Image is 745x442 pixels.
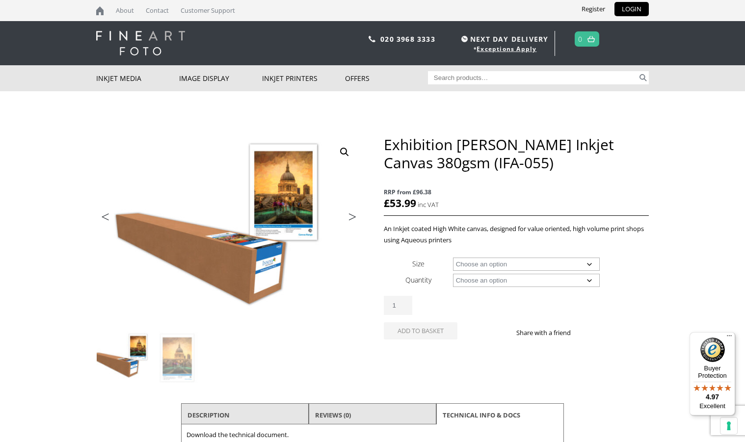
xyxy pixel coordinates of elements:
[96,31,185,55] img: logo-white.svg
[187,406,230,424] a: Description
[97,332,150,385] img: Exhibition Matte Polycotton Inkjet Canvas 380gsm (IFA-055)
[179,65,262,91] a: Image Display
[96,65,179,91] a: Inkjet Media
[459,33,548,45] span: NEXT DAY DELIVERY
[690,402,735,410] p: Excellent
[690,364,735,379] p: Buyer Protection
[443,406,520,424] a: TECHNICAL INFO & DOCS
[186,429,559,441] p: Download the technical document.
[315,406,351,424] a: Reviews (0)
[461,36,468,42] img: time.svg
[262,65,345,91] a: Inkjet Printers
[384,223,649,246] p: An Inkjet coated High White canvas, designed for value oriented, high volume print shops using Aq...
[516,327,583,338] p: Share with a friend
[336,143,353,161] a: View full-screen image gallery
[690,332,735,416] button: Trusted Shops TrustmarkBuyer Protection4.97Excellent
[723,332,735,344] button: Menu
[384,196,390,210] span: £
[428,71,638,84] input: Search products…
[706,393,719,401] span: 4.97
[606,329,614,337] img: email sharing button
[405,275,431,285] label: Quantity
[720,417,737,434] button: Your consent preferences for tracking technologies
[594,329,602,337] img: twitter sharing button
[345,65,428,91] a: Offers
[578,32,583,46] a: 0
[587,36,595,42] img: basket.svg
[412,259,425,268] label: Size
[477,45,536,53] a: Exceptions Apply
[614,2,649,16] a: LOGIN
[638,71,649,84] button: Search
[583,329,590,337] img: facebook sharing button
[384,186,649,198] span: RRP from £96.38
[574,2,612,16] a: Register
[384,196,416,210] bdi: 53.99
[384,135,649,172] h1: Exhibition [PERSON_NAME] Inkjet Canvas 380gsm (IFA-055)
[380,34,435,44] a: 020 3968 3333
[384,296,412,315] input: Product quantity
[700,338,725,362] img: Trusted Shops Trustmark
[151,332,204,385] img: Exhibition Matte Polycotton Inkjet Canvas 380gsm (IFA-055) - Image 2
[384,322,457,339] button: Add to basket
[369,36,375,42] img: phone.svg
